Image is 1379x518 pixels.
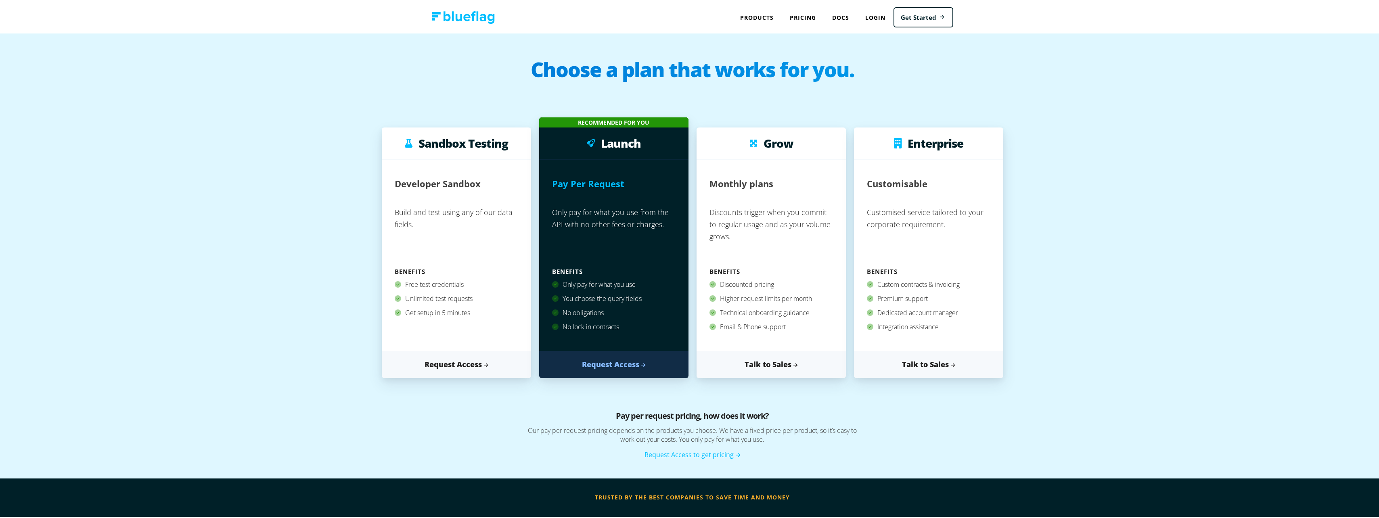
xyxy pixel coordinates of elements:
a: Request Access [382,350,531,377]
div: Custom contracts & invoicing [867,276,990,290]
div: Unlimited test requests [395,290,518,305]
p: Discounts trigger when you commit to regular usage and as your volume grows. [709,202,833,264]
a: Talk to Sales [854,350,1003,377]
h2: Monthly plans [709,171,773,194]
h1: Choose a plan that works for you. [8,58,1377,90]
p: Our pay per request pricing depends on the products you choose. We have a fixed price per product... [471,425,914,449]
div: You choose the query fields [552,290,676,305]
a: Pricing [782,8,824,25]
h2: Pay Per Request [552,171,624,194]
a: Login to Blue Flag application [857,8,894,25]
div: Only pay for what you use [552,276,676,290]
div: Free test credentials [395,276,518,290]
div: Discounted pricing [709,276,833,290]
h3: Grow [764,136,793,148]
h3: trusted by the best companies to save time and money [458,490,927,502]
div: Integration assistance [867,319,990,333]
img: Blue Flag logo [432,10,495,23]
div: No lock in contracts [552,319,676,333]
a: Get Started [894,6,953,27]
a: Docs [824,8,857,25]
div: Higher request limits per month [709,290,833,305]
div: No obligations [552,305,676,319]
p: Only pay for what you use from the API with no other fees or charges. [552,202,676,264]
div: Recommended for you [539,116,688,126]
a: Request Access to get pricing [645,449,741,458]
h3: Enterprise [908,136,964,148]
div: Products [732,8,782,25]
h3: Sandbox Testing [419,136,508,148]
div: Technical onboarding guidance [709,305,833,319]
div: Dedicated account manager [867,305,990,319]
p: Customised service tailored to your corporate requirement. [867,202,990,264]
h2: Customisable [867,171,927,194]
div: Email & Phone support [709,319,833,333]
div: Premium support [867,290,990,305]
p: Build and test using any of our data fields. [395,202,518,264]
h3: Launch [601,136,641,148]
a: Request Access [539,350,688,377]
h2: Developer Sandbox [395,171,481,194]
h3: Pay per request pricing, how does it work? [471,409,914,425]
div: Get setup in 5 minutes [395,305,518,319]
a: Talk to Sales [697,350,846,377]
